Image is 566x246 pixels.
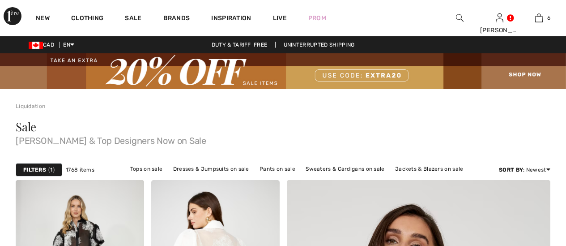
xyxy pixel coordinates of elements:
a: 6 [519,13,558,23]
a: Tops on sale [126,163,167,175]
a: New [36,14,50,24]
a: Pants on sale [255,163,300,175]
img: My Info [496,13,503,23]
a: Jackets & Blazers on sale [391,163,468,175]
span: Inspiration [211,14,251,24]
a: Liquidation [16,103,45,109]
a: Brands [163,14,190,24]
a: Outerwear on sale [291,175,349,186]
img: 1ère Avenue [4,7,21,25]
a: Prom [308,13,326,23]
div: : Newest [499,166,550,174]
a: Clothing [71,14,103,24]
span: [PERSON_NAME] & Top Designers Now on Sale [16,133,550,145]
a: Sign In [496,13,503,22]
a: Dresses & Jumpsuits on sale [169,163,254,175]
img: My Bag [535,13,543,23]
a: Sweaters & Cardigans on sale [301,163,389,175]
div: [PERSON_NAME] [480,26,519,35]
img: search the website [456,13,464,23]
strong: Sort By [499,167,523,173]
span: Sale [16,119,36,134]
span: 1 [48,166,55,174]
span: 1768 items [66,166,94,174]
span: 6 [547,14,550,22]
span: EN [63,42,74,48]
a: Skirts on sale [245,175,289,186]
span: CAD [29,42,58,48]
strong: Filters [23,166,46,174]
a: Sale [125,14,141,24]
img: Canadian Dollar [29,42,43,49]
a: Live [273,13,287,23]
